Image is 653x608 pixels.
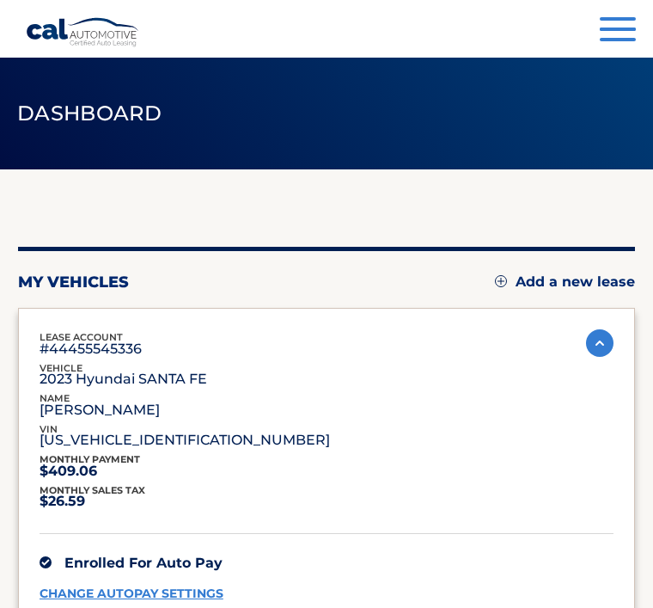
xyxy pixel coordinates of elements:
[40,436,330,445] p: [US_VEHICLE_IDENTIFICATION_NUMBER]
[40,331,123,343] span: lease account
[40,392,70,404] span: name
[495,275,507,287] img: add.svg
[18,273,129,292] h2: my vehicles
[600,17,636,46] button: Menu
[40,375,207,384] p: 2023 Hyundai SANTA FE
[40,453,140,465] span: Monthly Payment
[40,406,160,415] p: [PERSON_NAME]
[40,345,142,353] p: #44455545336
[40,423,58,435] span: vin
[586,329,613,357] img: accordion-active.svg
[40,484,145,496] span: Monthly sales Tax
[40,497,145,506] p: $26.59
[40,362,82,374] span: vehicle
[64,555,223,571] span: Enrolled For Auto Pay
[40,467,140,476] p: $409.06
[17,101,162,126] span: Dashboard
[40,587,223,601] a: CHANGE AUTOPAY SETTINGS
[495,273,635,291] a: Add a new lease
[40,556,52,568] img: check.svg
[26,17,140,47] a: Cal Automotive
